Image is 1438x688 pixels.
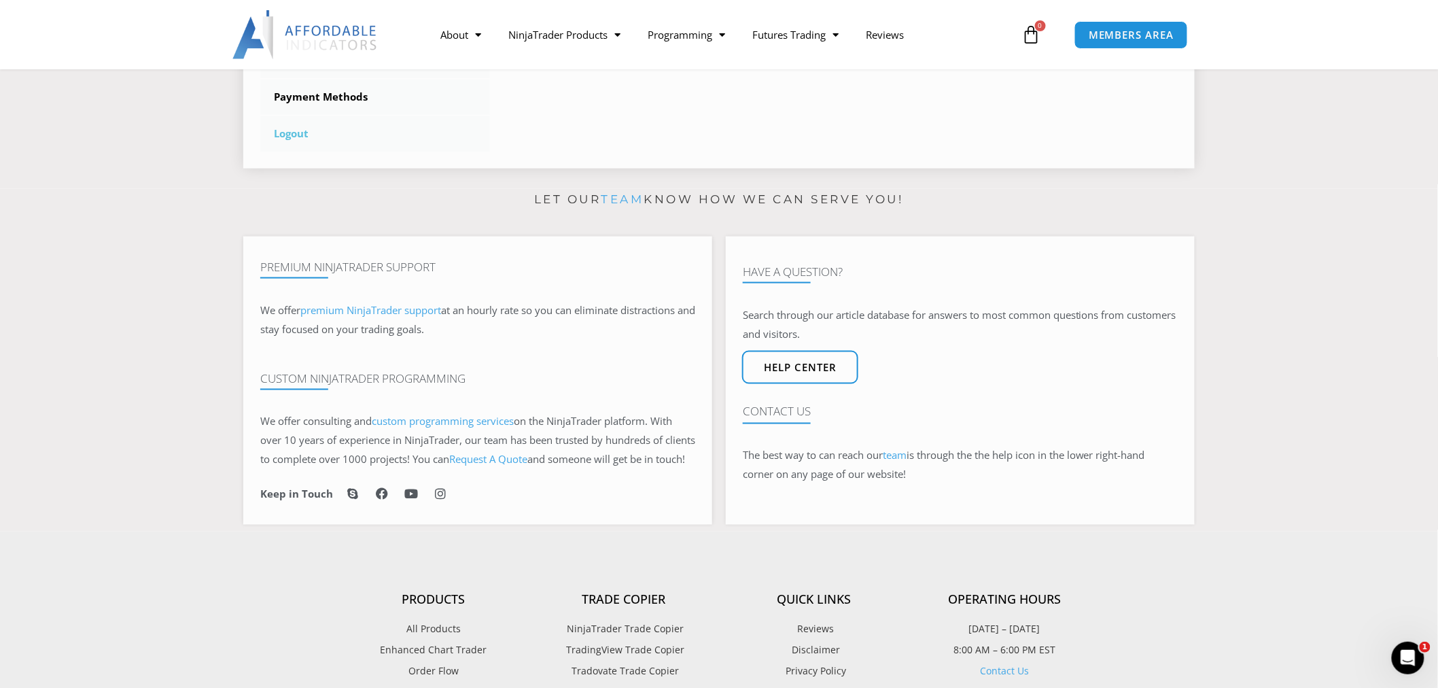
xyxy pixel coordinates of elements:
[569,663,680,681] span: Tradovate Trade Copier
[260,488,333,501] h6: Keep in Touch
[743,265,1178,279] h4: Have A Question?
[260,303,695,336] span: at an hourly rate so you can eliminate distractions and stay focused on your trading goals.
[427,19,495,50] a: About
[260,116,490,152] a: Logout
[260,372,695,385] h4: Custom NinjaTrader Programming
[719,593,909,608] h4: Quick Links
[338,621,529,638] a: All Products
[260,303,300,317] span: We offer
[338,663,529,681] a: Order Flow
[742,351,858,384] a: Help center
[372,415,514,428] a: custom programming services
[564,621,684,638] span: NinjaTrader Trade Copier
[909,593,1100,608] h4: Operating Hours
[408,663,459,681] span: Order Flow
[529,642,719,659] a: TradingView Trade Copier
[883,449,907,462] a: team
[338,593,529,608] h4: Products
[338,642,529,659] a: Enhanced Chart Trader
[782,663,846,681] span: Privacy Policy
[1002,15,1062,54] a: 0
[1035,20,1046,31] span: 0
[743,405,1178,419] h4: Contact Us
[563,642,685,659] span: TradingView Trade Copier
[260,415,514,428] span: We offer consulting and
[719,663,909,681] a: Privacy Policy
[719,621,909,638] a: Reviews
[719,642,909,659] a: Disclaimer
[1392,642,1424,674] iframe: Intercom live chat
[495,19,634,50] a: NinjaTrader Products
[427,19,1018,50] nav: Menu
[1089,30,1174,40] span: MEMBERS AREA
[300,303,441,317] a: premium NinjaTrader support
[852,19,917,50] a: Reviews
[1074,21,1188,49] a: MEMBERS AREA
[601,192,644,206] a: team
[449,453,527,466] a: Request A Quote
[980,665,1029,678] a: Contact Us
[529,593,719,608] h4: Trade Copier
[743,447,1178,485] p: The best way to can reach our is through the the help icon in the lower right-hand corner on any ...
[381,642,487,659] span: Enhanced Chart Trader
[909,621,1100,638] p: [DATE] – [DATE]
[794,621,835,638] span: Reviews
[743,306,1178,344] p: Search through our article database for answers to most common questions from customers and visit...
[406,621,461,638] span: All Products
[1420,642,1431,653] span: 1
[909,642,1100,659] p: 8:00 AM – 6:00 PM EST
[260,260,695,274] h4: Premium NinjaTrader Support
[634,19,739,50] a: Programming
[529,621,719,638] a: NinjaTrader Trade Copier
[788,642,840,659] span: Disclaimer
[260,415,695,466] span: on the NinjaTrader platform. With over 10 years of experience in NinjaTrader, our team has been t...
[764,362,837,373] span: Help center
[739,19,852,50] a: Futures Trading
[232,10,379,59] img: LogoAI | Affordable Indicators – NinjaTrader
[260,80,490,115] a: Payment Methods
[529,663,719,681] a: Tradovate Trade Copier
[243,189,1195,211] p: Let our know how we can serve you!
